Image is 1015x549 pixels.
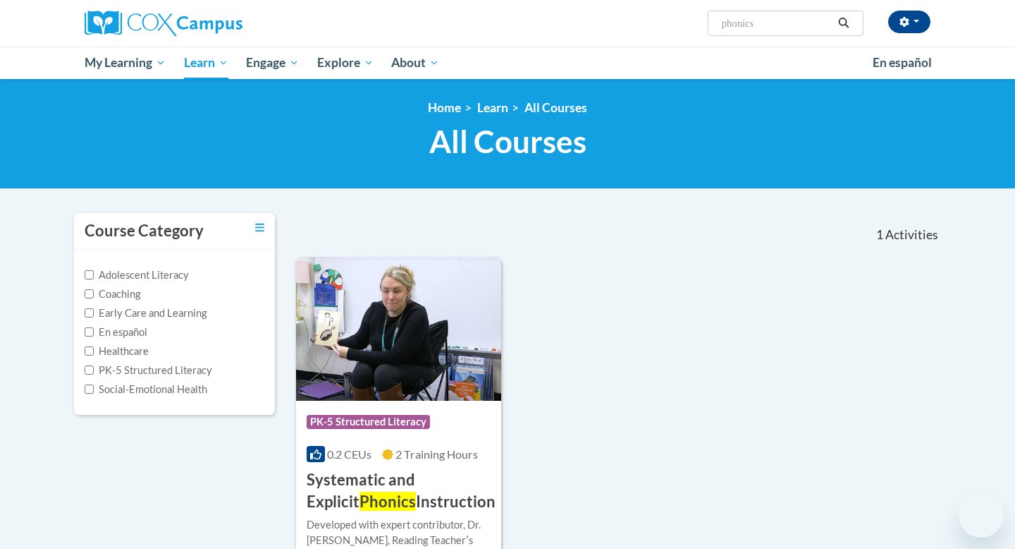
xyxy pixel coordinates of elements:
span: My Learning [85,54,166,71]
a: Learn [477,100,508,115]
span: Explore [317,54,374,71]
a: All Courses [524,100,587,115]
a: About [383,47,449,79]
a: Engage [237,47,308,79]
input: Checkbox for Options [85,327,94,337]
input: Checkbox for Options [85,270,94,279]
a: My Learning [75,47,175,79]
input: Checkbox for Options [85,308,94,318]
a: Learn [175,47,238,79]
h3: Course Category [85,220,204,242]
span: Learn [184,54,228,71]
label: Social-Emotional Health [85,382,207,397]
label: En español [85,325,147,340]
span: About [391,54,439,71]
input: Search Courses [720,15,833,32]
iframe: Button to launch messaging window [959,493,1004,538]
input: Checkbox for Options [85,289,94,298]
span: All Courses [429,123,586,160]
span: 0.2 CEUs [327,447,371,461]
label: Coaching [85,286,140,302]
label: Adolescent Literacy [85,267,189,283]
div: Main menu [63,47,952,79]
a: En español [863,48,941,78]
h3: Systematic and Explicit Instruction [307,469,496,513]
span: Phonics [359,492,416,511]
label: Healthcare [85,344,149,359]
img: Course Logo [296,257,501,401]
span: 2 Training Hours [395,447,478,461]
button: Search [833,15,854,32]
span: PK-5 Structured Literacy [307,415,430,429]
a: Toggle collapse [255,220,264,236]
button: Account Settings [888,11,930,33]
span: En español [873,55,932,70]
a: Explore [308,47,383,79]
input: Checkbox for Options [85,346,94,356]
a: Home [428,100,461,115]
label: PK-5 Structured Literacy [85,363,212,378]
a: Cox Campus [85,11,352,36]
img: Cox Campus [85,11,242,36]
input: Checkbox for Options [85,366,94,375]
span: Engage [246,54,299,71]
span: Activities [885,227,938,243]
input: Checkbox for Options [85,385,94,394]
span: 1 [876,227,883,243]
label: Early Care and Learning [85,306,207,321]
